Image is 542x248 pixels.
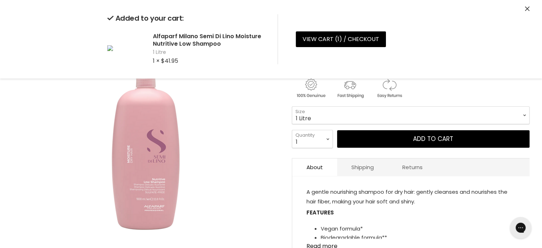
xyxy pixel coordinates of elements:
[107,45,113,51] img: Alfaparf Milano Semi Di Lino Moisture Nutritive Low Shampoo
[321,233,515,242] li: Biodegradable formula**
[331,77,369,99] img: shipping.gif
[370,77,408,99] img: returns.gif
[107,14,266,22] h2: Added to your cart:
[161,57,178,65] span: $41.95
[321,224,515,233] li: Vegan formula*
[506,214,535,241] iframe: Gorgias live chat messenger
[153,57,160,65] span: 1 ×
[292,130,333,148] select: Quantity
[296,31,386,47] a: View cart (1) / Checkout
[525,5,530,13] button: Close
[292,77,330,99] img: genuine.gif
[388,158,437,176] a: Returns
[292,158,337,176] a: About
[337,130,530,148] button: Add to cart
[153,32,266,47] h2: Alfaparf Milano Semi Di Lino Moisture Nutritive Low Shampoo
[306,209,334,216] strong: FEATURES
[153,49,266,56] span: 1 Litre
[337,35,339,43] span: 1
[306,187,515,208] p: A gentle nourishing shampoo for dry hair: gently cleanses and nourishes the hair fiber, making yo...
[337,158,388,176] a: Shipping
